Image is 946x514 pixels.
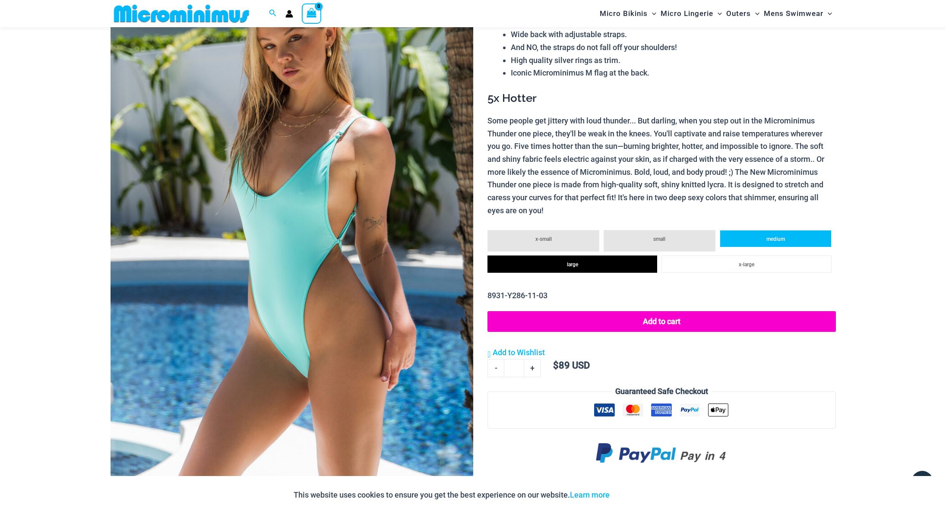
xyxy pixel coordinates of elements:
input: Product quantity [504,359,524,377]
button: Accept [616,485,653,505]
li: medium [720,230,832,247]
span: medium [766,236,785,242]
span: small [653,236,665,242]
a: Micro LingerieMenu ToggleMenu Toggle [658,3,724,25]
li: High quality silver rings as trim. [511,54,835,67]
bdi: 89 USD [553,360,590,371]
a: Add to Wishlist [487,346,545,359]
span: x-large [739,262,754,268]
img: MM SHOP LOGO FLAT [111,4,253,23]
nav: Site Navigation [596,1,836,26]
a: Micro BikinisMenu ToggleMenu Toggle [598,3,658,25]
li: large [487,255,657,273]
legend: Guaranteed Safe Checkout [612,385,712,398]
a: Mens SwimwearMenu ToggleMenu Toggle [762,3,834,25]
a: View Shopping Cart, empty [302,3,322,23]
span: $ [553,360,559,371]
span: Micro Bikinis [600,3,648,25]
span: x-small [535,236,552,242]
li: Wide back with adjustable straps. [511,28,835,41]
span: Outers [726,3,751,25]
a: Search icon link [269,8,277,19]
span: Add to Wishlist [493,348,545,357]
p: 8931-Y286-11-03 [487,289,835,302]
a: + [524,359,541,377]
span: Menu Toggle [713,3,722,25]
span: Micro Lingerie [661,3,713,25]
a: Account icon link [285,10,293,18]
p: Some people get jittery with loud thunder... But darling, when you step out in the Microminimus T... [487,114,835,217]
li: x-large [661,255,831,273]
span: Menu Toggle [751,3,759,25]
span: Menu Toggle [823,3,832,25]
a: OutersMenu ToggleMenu Toggle [724,3,762,25]
p: This website uses cookies to ensure you get the best experience on our website. [294,489,610,501]
li: small [604,230,715,252]
a: Learn more [570,490,610,499]
li: x-small [487,230,599,252]
h3: 5x Hotter [487,91,835,106]
span: Menu Toggle [648,3,656,25]
span: large [567,262,578,268]
a: - [487,359,504,377]
li: Iconic Microminimus M flag at the back. [511,66,835,79]
li: And NO, the straps do not fall off your shoulders! [511,41,835,54]
button: Add to cart [487,311,835,332]
span: Mens Swimwear [764,3,823,25]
